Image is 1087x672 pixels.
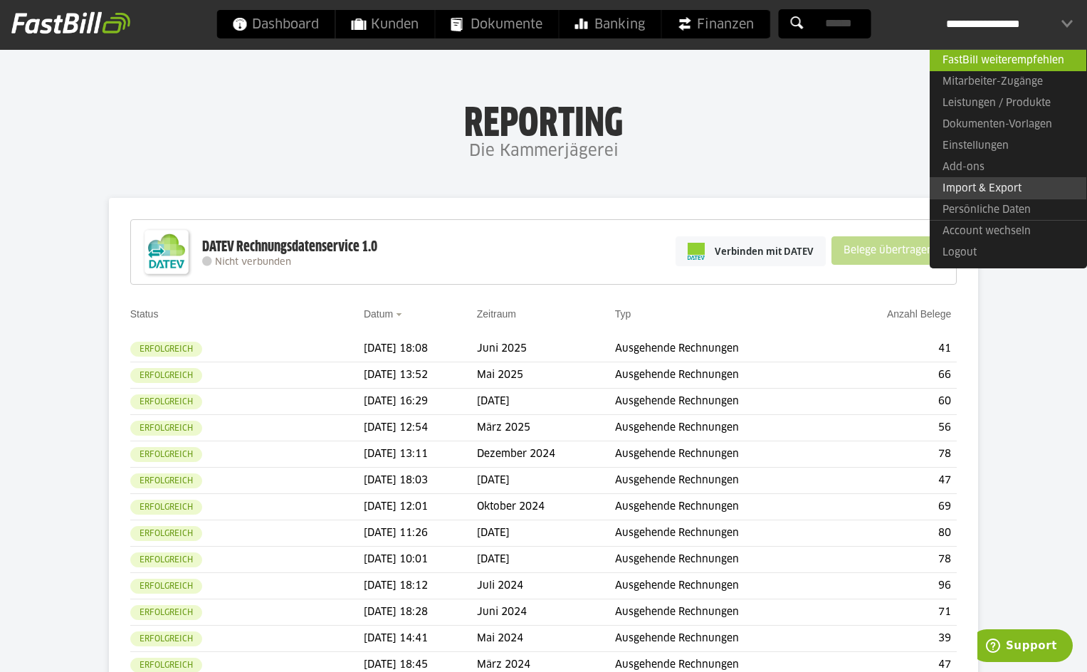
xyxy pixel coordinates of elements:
sl-badge: Erfolgreich [130,473,202,488]
a: Logout [930,242,1086,263]
img: pi-datev-logo-farbig-24.svg [688,243,705,260]
td: 60 [834,389,957,415]
iframe: Öffnet ein Widget, in dem Sie weitere Informationen finden [977,629,1073,665]
h1: Reporting [142,100,945,137]
img: sort_desc.gif [396,313,405,316]
td: [DATE] 18:08 [364,336,477,362]
sl-badge: Erfolgreich [130,447,202,462]
td: Ausgehende Rechnungen [615,336,834,362]
td: Ausgehende Rechnungen [615,389,834,415]
td: Juni 2024 [477,599,615,626]
sl-badge: Erfolgreich [130,605,202,620]
sl-badge: Erfolgreich [130,552,202,567]
a: Leistungen / Produkte [930,93,1086,114]
td: [DATE] [477,547,615,573]
sl-badge: Erfolgreich [130,368,202,383]
td: Ausgehende Rechnungen [615,494,834,520]
td: Ausgehende Rechnungen [615,547,834,573]
a: Typ [615,308,631,320]
td: Mai 2024 [477,626,615,652]
a: Status [130,308,159,320]
span: Finanzen [677,10,754,38]
td: Juli 2024 [477,573,615,599]
a: Verbinden mit DATEV [676,236,826,266]
a: Zeitraum [477,308,516,320]
span: Verbinden mit DATEV [715,244,814,258]
td: 66 [834,362,957,389]
td: [DATE] [477,468,615,494]
td: [DATE] 10:01 [364,547,477,573]
td: 80 [834,520,957,547]
td: Ausgehende Rechnungen [615,468,834,494]
span: Dokumente [451,10,542,38]
td: Ausgehende Rechnungen [615,520,834,547]
td: Mai 2025 [477,362,615,389]
a: Add-ons [930,157,1086,178]
td: Ausgehende Rechnungen [615,626,834,652]
a: Kunden [335,10,434,38]
span: Nicht verbunden [215,258,291,267]
td: [DATE] 12:54 [364,415,477,441]
td: 78 [834,547,957,573]
sl-badge: Erfolgreich [130,631,202,646]
td: [DATE] 16:29 [364,389,477,415]
sl-badge: Erfolgreich [130,421,202,436]
a: Dokumente [435,10,558,38]
td: Ausgehende Rechnungen [615,441,834,468]
td: [DATE] 18:12 [364,573,477,599]
div: DATEV Rechnungsdatenservice 1.0 [202,238,377,256]
sl-badge: Erfolgreich [130,579,202,594]
td: [DATE] 18:28 [364,599,477,626]
td: 39 [834,626,957,652]
a: FastBill weiterempfehlen [930,49,1086,71]
td: [DATE] 18:03 [364,468,477,494]
td: 78 [834,441,957,468]
td: 71 [834,599,957,626]
a: Banking [559,10,661,38]
a: Mitarbeiter-Zugänge [930,71,1086,93]
span: Kunden [351,10,419,38]
td: Oktober 2024 [477,494,615,520]
a: Datum [364,308,393,320]
td: 41 [834,336,957,362]
sl-badge: Erfolgreich [130,526,202,541]
a: Account wechseln [930,220,1086,242]
td: [DATE] 13:11 [364,441,477,468]
td: Ausgehende Rechnungen [615,573,834,599]
td: Ausgehende Rechnungen [615,599,834,626]
td: [DATE] 11:26 [364,520,477,547]
a: Finanzen [661,10,770,38]
td: [DATE] [477,520,615,547]
td: Dezember 2024 [477,441,615,468]
td: Juni 2025 [477,336,615,362]
td: März 2025 [477,415,615,441]
sl-button: Belege übertragen [831,236,945,265]
sl-badge: Erfolgreich [130,342,202,357]
sl-badge: Erfolgreich [130,394,202,409]
td: 69 [834,494,957,520]
img: DATEV-Datenservice Logo [138,224,195,280]
td: 96 [834,573,957,599]
span: Banking [574,10,645,38]
a: Import & Export [930,177,1086,199]
a: Anzahl Belege [887,308,951,320]
a: Dashboard [216,10,335,38]
a: Einstellungen [930,135,1086,157]
td: [DATE] 12:01 [364,494,477,520]
td: [DATE] 14:41 [364,626,477,652]
td: Ausgehende Rechnungen [615,362,834,389]
td: Ausgehende Rechnungen [615,415,834,441]
td: [DATE] 13:52 [364,362,477,389]
sl-badge: Erfolgreich [130,500,202,515]
img: fastbill_logo_white.png [11,11,130,34]
td: [DATE] [477,389,615,415]
a: Persönliche Daten [930,199,1086,221]
td: 47 [834,468,957,494]
td: 56 [834,415,957,441]
span: Dashboard [232,10,319,38]
a: Dokumenten-Vorlagen [930,114,1086,135]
